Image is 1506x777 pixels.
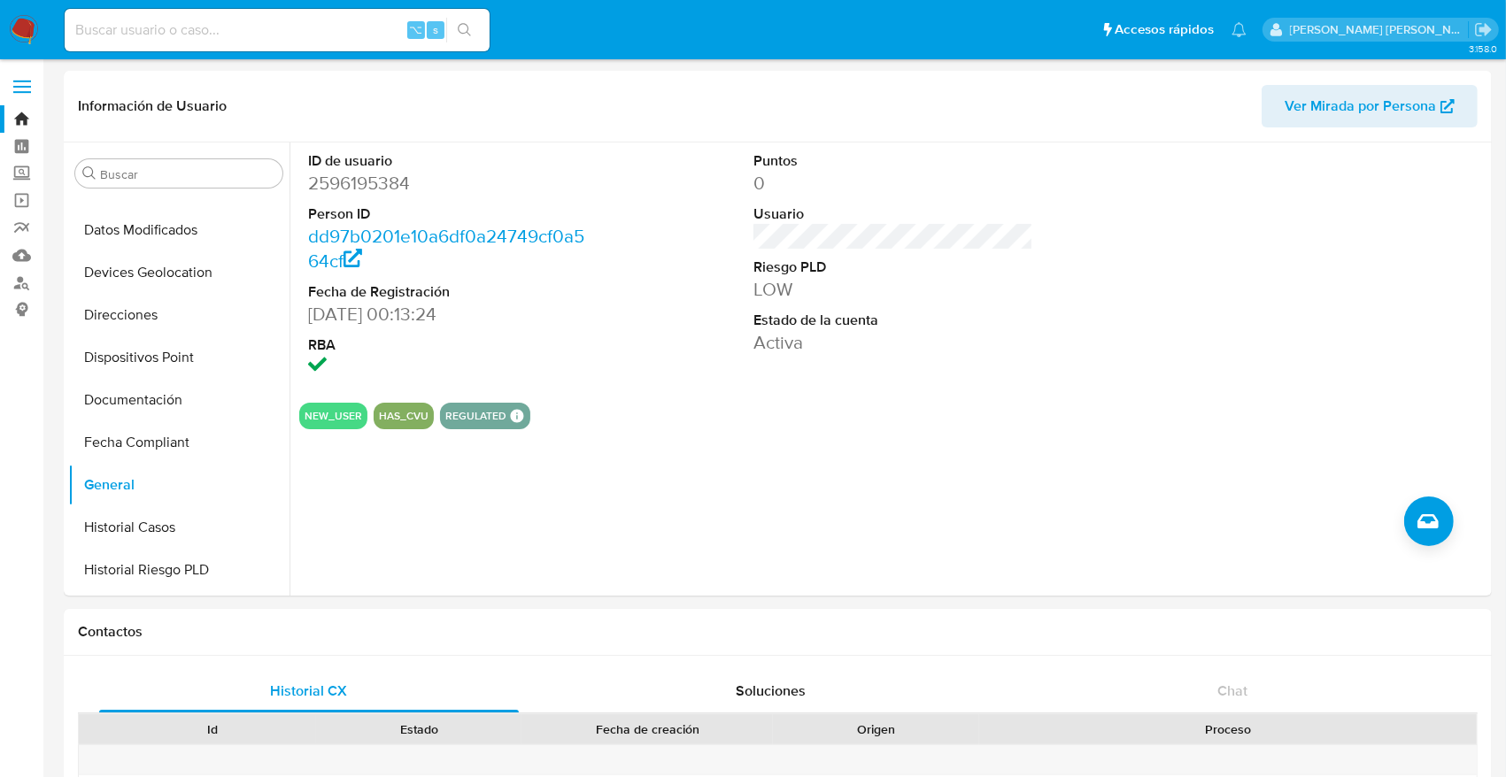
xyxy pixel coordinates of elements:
a: dd97b0201e10a6df0a24749cf0a564cf [308,223,584,273]
a: Notificaciones [1232,22,1247,37]
dt: RBA [308,335,588,355]
dd: LOW [753,277,1033,302]
span: Chat [1217,681,1247,701]
dt: Estado de la cuenta [753,311,1033,330]
dd: 0 [753,171,1033,196]
button: Datos Modificados [68,209,290,251]
button: Historial Casos [68,506,290,549]
dt: Puntos [753,151,1033,171]
div: Fecha de creación [534,720,761,738]
dt: Person ID [308,204,588,224]
span: Accesos rápidos [1115,20,1214,39]
div: Origen [785,720,967,738]
span: ⌥ [409,21,422,38]
h1: Contactos [78,623,1478,641]
dt: Fecha de Registración [308,282,588,302]
button: Direcciones [68,294,290,336]
button: Devices Geolocation [68,251,290,294]
span: s [433,21,438,38]
button: search-icon [446,18,483,42]
div: Proceso [992,720,1464,738]
dd: [DATE] 00:13:24 [308,302,588,327]
dd: 2596195384 [308,171,588,196]
div: Estado [328,720,510,738]
button: Ver Mirada por Persona [1262,85,1478,127]
button: Historial de conversaciones [68,591,290,634]
button: Fecha Compliant [68,421,290,464]
button: Historial Riesgo PLD [68,549,290,591]
a: Salir [1474,20,1493,39]
h1: Información de Usuario [78,97,227,115]
input: Buscar usuario o caso... [65,19,490,42]
span: Soluciones [736,681,806,701]
button: Dispositivos Point [68,336,290,379]
p: rene.vale@mercadolibre.com [1290,21,1469,38]
span: Ver Mirada por Persona [1285,85,1436,127]
button: General [68,464,290,506]
button: Buscar [82,166,97,181]
button: Documentación [68,379,290,421]
span: Historial CX [270,681,347,701]
dt: Usuario [753,204,1033,224]
dd: Activa [753,330,1033,355]
div: Id [122,720,304,738]
dt: ID de usuario [308,151,588,171]
input: Buscar [100,166,275,182]
dt: Riesgo PLD [753,258,1033,277]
